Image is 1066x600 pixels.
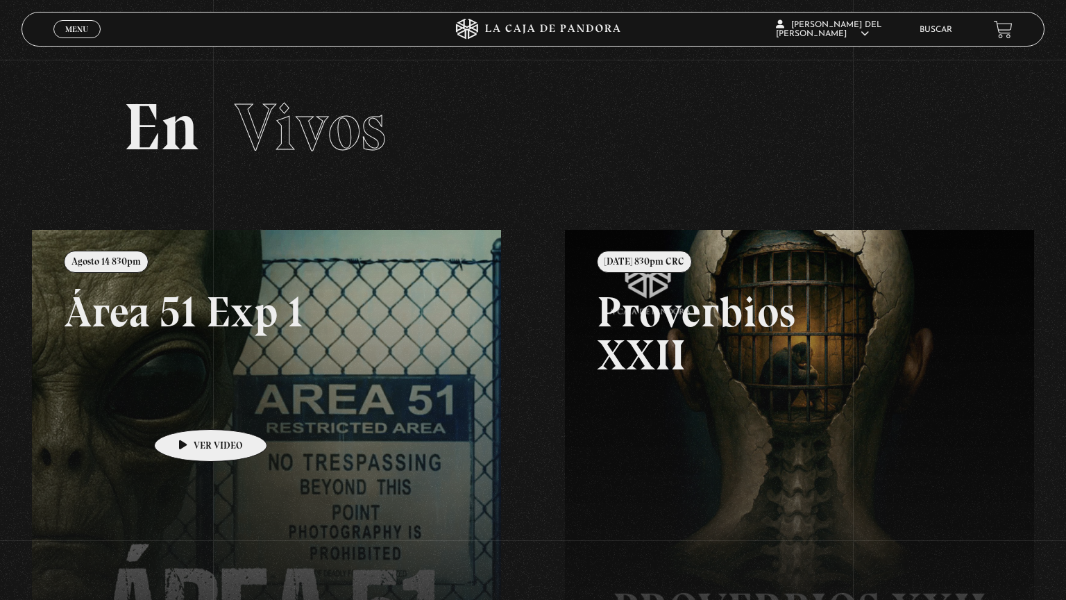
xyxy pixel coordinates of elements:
[994,20,1013,39] a: View your shopping cart
[65,25,88,33] span: Menu
[235,87,386,167] span: Vivos
[920,26,952,34] a: Buscar
[61,37,94,47] span: Cerrar
[776,21,881,38] span: [PERSON_NAME] del [PERSON_NAME]
[124,94,942,160] h2: En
